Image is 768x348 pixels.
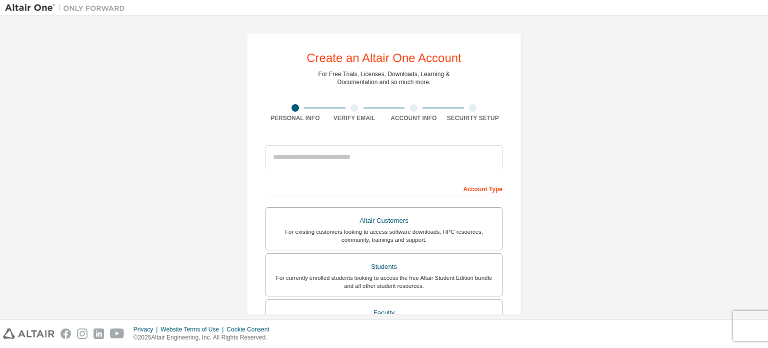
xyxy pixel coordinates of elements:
div: Personal Info [265,114,325,122]
img: youtube.svg [110,328,124,339]
div: Privacy [133,325,160,333]
div: Create an Altair One Account [306,52,461,64]
div: For Free Trials, Licenses, Downloads, Learning & Documentation and so much more. [318,70,450,86]
p: © 2025 Altair Engineering, Inc. All Rights Reserved. [133,333,275,342]
img: facebook.svg [60,328,71,339]
div: Account Type [265,180,502,196]
div: For currently enrolled students looking to access the free Altair Student Edition bundle and all ... [272,274,496,290]
div: Security Setup [443,114,503,122]
div: Account Info [384,114,443,122]
div: Students [272,260,496,274]
div: Website Terms of Use [160,325,226,333]
img: altair_logo.svg [3,328,54,339]
div: For existing customers looking to access software downloads, HPC resources, community, trainings ... [272,228,496,244]
img: Altair One [5,3,130,13]
div: Cookie Consent [226,325,275,333]
div: Faculty [272,306,496,320]
div: Altair Customers [272,214,496,228]
img: linkedin.svg [93,328,104,339]
div: Verify Email [325,114,384,122]
img: instagram.svg [77,328,87,339]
